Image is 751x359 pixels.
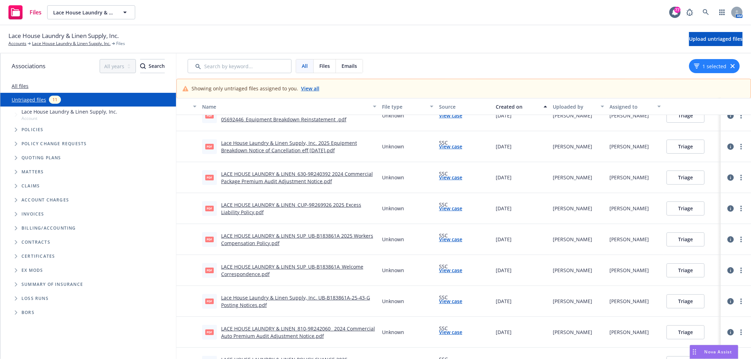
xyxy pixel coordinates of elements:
div: File type [382,103,426,110]
svg: Search [140,63,146,69]
span: pdf [205,113,214,118]
a: View case [439,205,462,212]
span: BORs [21,310,35,315]
span: Summary of insurance [21,282,83,287]
span: Upload untriaged files [689,36,743,42]
a: more [737,142,745,151]
span: Nova Assist [705,349,732,355]
a: LACE HOUSE LAUNDRY & LINEN SUP_UB-B183861A 2025 Workers Compensation Policy.pdf [221,232,373,246]
span: Certificates [21,254,55,258]
button: Triage [666,140,705,154]
div: Uploaded by [553,103,596,110]
a: View case [439,297,462,305]
a: more [737,297,745,306]
a: more [737,235,745,244]
div: [PERSON_NAME] [553,112,592,119]
div: [PERSON_NAME] [610,205,649,212]
a: Accounts [8,40,26,47]
span: Files [30,9,42,15]
button: Triage [666,171,705,185]
span: [DATE] [496,205,512,212]
a: Lace House Laundry & Linen Supply, Inc. UB-B183861A-25-43-G Posting Notices.pdf [221,294,370,308]
span: [DATE] [496,328,512,336]
div: [PERSON_NAME] [610,143,649,150]
div: Tree Example [0,107,176,221]
a: Untriaged files [12,96,46,103]
a: more [737,204,745,213]
a: Lace House Laundry & Linen Supply, Inc. [32,40,111,47]
button: Assigned to [607,98,664,115]
a: View all [301,85,319,92]
span: [DATE] [496,236,512,243]
button: Triage [666,325,705,339]
a: View case [439,267,462,274]
button: Triage [666,232,705,246]
a: more [737,111,745,120]
div: [PERSON_NAME] [553,328,592,336]
a: Files [6,2,44,22]
a: View case [439,112,462,119]
a: more [737,173,745,182]
div: [PERSON_NAME] [553,143,592,150]
span: pdf [205,329,214,335]
a: Lace House Laundry & Linen Supply, Inc. 2025 Equipment Breakdown Notice of Cancellation eff [DATE... [221,140,357,154]
span: Associations [12,62,45,71]
div: [PERSON_NAME] [610,112,649,119]
span: pdf [205,144,214,149]
a: View case [439,143,462,150]
span: Emails [342,62,357,70]
div: 77 [674,7,681,13]
a: LACE HOUSE LAUNDRY & LINEN SUP_UB-B183861A_Welcome Correspondence.pdf [221,263,363,277]
div: [PERSON_NAME] [553,236,592,243]
button: Uploaded by [550,98,607,115]
button: Created on [493,98,550,115]
a: LACE HOUSE LAUNDRY & LINEN_630-9R240392 2024 Commercial Package Premium Audit Adjustment Notice.pdf [221,171,373,185]
span: pdf [205,268,214,273]
a: more [737,328,745,336]
button: 1 selected [694,63,726,70]
span: pdf [205,237,214,242]
span: [DATE] [496,297,512,305]
a: View case [439,236,462,243]
span: [DATE] [496,267,512,274]
span: Loss Runs [21,296,49,301]
button: Upload untriaged files [689,32,743,46]
span: Claims [21,184,40,188]
span: Quoting plans [21,156,61,160]
div: Folder Tree Example [0,221,176,320]
button: SearchSearch [140,59,165,73]
button: Name [199,98,380,115]
span: All [302,62,308,70]
a: View case [439,328,462,336]
span: Lace House Laundry & Linen Supply, Inc. [8,31,119,40]
span: Files [319,62,330,70]
div: [PERSON_NAME] [610,236,649,243]
span: Lace House Laundry & Linen Supply, Inc. [21,108,117,115]
div: Source [439,103,490,110]
div: [PERSON_NAME] [553,174,592,181]
span: [DATE] [496,174,512,181]
div: Drag to move [690,345,699,359]
div: [PERSON_NAME] [610,174,649,181]
div: Name [202,103,369,110]
a: Report a Bug [683,5,697,19]
a: LACE HOUSE LAUNDRY & LINEN SUPPLY, INC._BME1-0S692446_Equipment Breakdown Reinstatement .pdf [221,109,346,123]
span: Files [116,40,125,47]
a: Search [699,5,713,19]
span: Billing/Accounting [21,226,76,230]
span: pdf [205,299,214,304]
span: Account charges [21,198,69,202]
button: Nova Assist [690,345,738,359]
a: LACE HOUSE LAUNDRY & LINEN_810-9R242060_ 2024 Commercial Auto Premium Audit Adjustment Notice.pdf [221,325,375,339]
span: [DATE] [496,112,512,119]
div: [PERSON_NAME] [553,267,592,274]
a: Switch app [715,5,729,19]
span: Lace House Laundry & Linen Supply, Inc. [53,9,114,16]
div: [PERSON_NAME] [553,297,592,305]
span: pdf [205,175,214,180]
button: Triage [666,294,705,308]
div: Created on [496,103,539,110]
a: LACE HOUSE LAUNDRY & LINEN_CUP-9R269926 2025 Excess Liability Policy.pdf [221,201,361,216]
input: Search by keyword... [188,59,292,73]
span: Matters [21,170,44,174]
